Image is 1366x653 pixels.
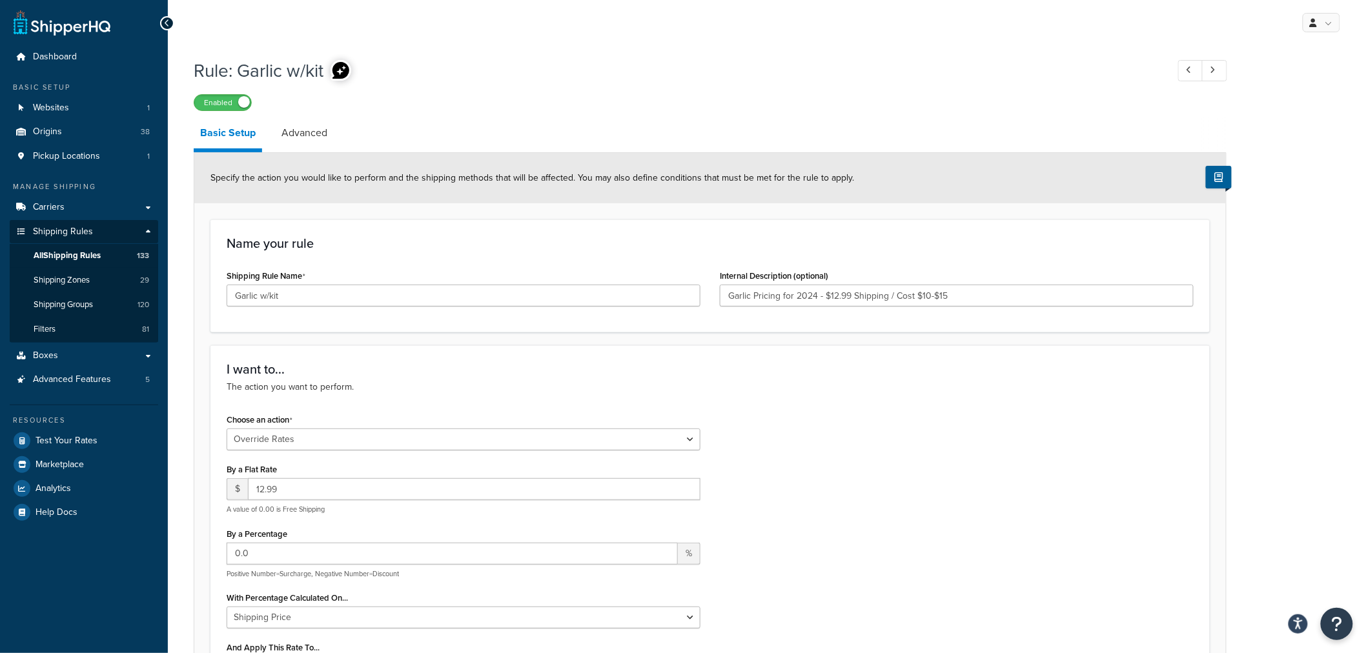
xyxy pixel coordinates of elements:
li: Shipping Zones [10,268,158,292]
a: Shipping Zones29 [10,268,158,292]
h1: Rule: Garlic w/kit [194,58,1154,83]
p: The action you want to perform. [227,380,1194,394]
a: Previous Record [1178,60,1203,81]
label: Internal Description (optional) [720,271,828,281]
li: Pickup Locations [10,145,158,168]
li: Origins [10,120,158,144]
button: Open Resource Center [1321,608,1353,640]
span: Shipping Groups [34,299,93,310]
label: With Percentage Calculated On... [227,593,348,603]
span: Origins [33,126,62,137]
p: Positive Number=Surcharge, Negative Number=Discount [227,569,700,579]
span: Advanced Features [33,374,111,385]
label: Shipping Rule Name [227,271,305,281]
span: Analytics [36,483,71,494]
li: Advanced Features [10,368,158,392]
label: Enabled [194,95,251,110]
span: Help Docs [36,507,77,518]
span: Websites [33,103,69,114]
h3: I want to... [227,362,1194,376]
li: Websites [10,96,158,120]
li: Filters [10,317,158,341]
span: $ [227,478,248,500]
span: 5 [145,374,150,385]
a: Analytics [10,477,158,500]
a: Boxes [10,344,158,368]
a: Shipping Groups120 [10,293,158,317]
label: By a Percentage [227,529,287,539]
span: 29 [140,275,149,286]
a: Advanced [275,117,334,148]
div: Resources [10,415,158,426]
span: Test Your Rates [36,436,97,447]
span: Filters [34,324,56,335]
a: Websites1 [10,96,158,120]
div: Manage Shipping [10,181,158,192]
span: % [678,543,700,565]
li: Shipping Rules [10,220,158,343]
label: And Apply This Rate To... [227,643,320,652]
label: Choose an action [227,415,292,425]
a: Next Record [1202,60,1227,81]
span: Shipping Rules [33,226,93,237]
span: 1 [147,103,150,114]
a: AllShipping Rules133 [10,244,158,268]
button: Show Help Docs [1206,166,1232,188]
a: Dashboard [10,45,158,69]
div: Basic Setup [10,82,158,93]
span: All Shipping Rules [34,250,101,261]
a: Marketplace [10,453,158,476]
li: Shipping Groups [10,293,158,317]
a: Pickup Locations1 [10,145,158,168]
a: Basic Setup [194,117,262,152]
h3: Name your rule [227,236,1194,250]
a: Help Docs [10,501,158,524]
span: 81 [142,324,149,335]
span: Specify the action you would like to perform and the shipping methods that will be affected. You ... [210,171,854,185]
a: Origins38 [10,120,158,144]
p: A value of 0.00 is Free Shipping [227,505,700,514]
span: Carriers [33,202,65,213]
a: Test Your Rates [10,429,158,452]
a: Advanced Features5 [10,368,158,392]
span: Shipping Zones [34,275,90,286]
span: 120 [138,299,149,310]
a: Filters81 [10,317,158,341]
a: Shipping Rules [10,220,158,244]
span: Pickup Locations [33,151,100,162]
label: By a Flat Rate [227,465,277,474]
span: 1 [147,151,150,162]
span: Dashboard [33,52,77,63]
span: Marketplace [36,459,84,470]
a: Carriers [10,196,158,219]
span: Boxes [33,350,58,361]
span: 133 [137,250,149,261]
span: 38 [141,126,150,137]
